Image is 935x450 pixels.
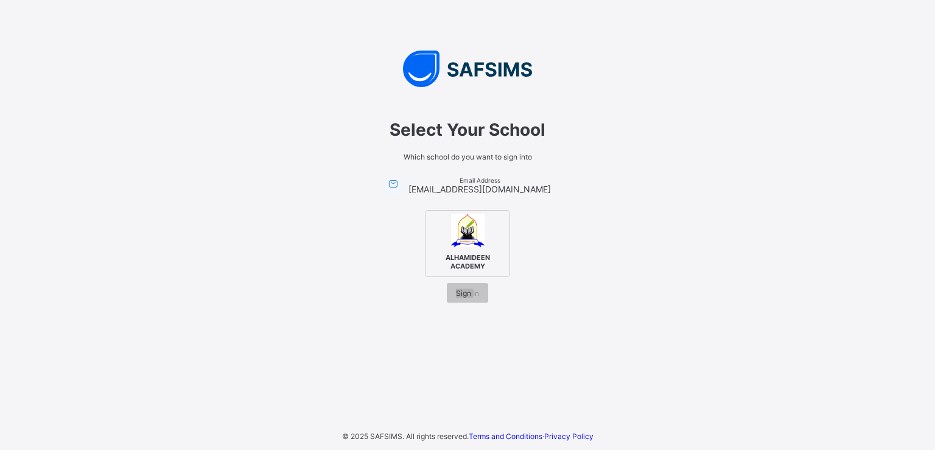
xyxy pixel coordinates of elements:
[408,184,551,194] span: [EMAIL_ADDRESS][DOMAIN_NAME]
[469,432,542,441] a: Terms and Conditions
[544,432,594,441] a: Privacy Policy
[342,432,469,441] span: © 2025 SAFSIMS. All rights reserved.
[469,432,594,441] span: ·
[451,214,485,247] img: ALHAMIDEEN ACADEMY
[408,177,551,184] span: Email Address
[297,152,638,161] span: Which school do you want to sign into
[285,51,650,87] img: SAFSIMS Logo
[430,250,505,273] span: ALHAMIDEEN ACADEMY
[297,119,638,140] span: Select Your School
[456,289,479,298] span: Sign In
